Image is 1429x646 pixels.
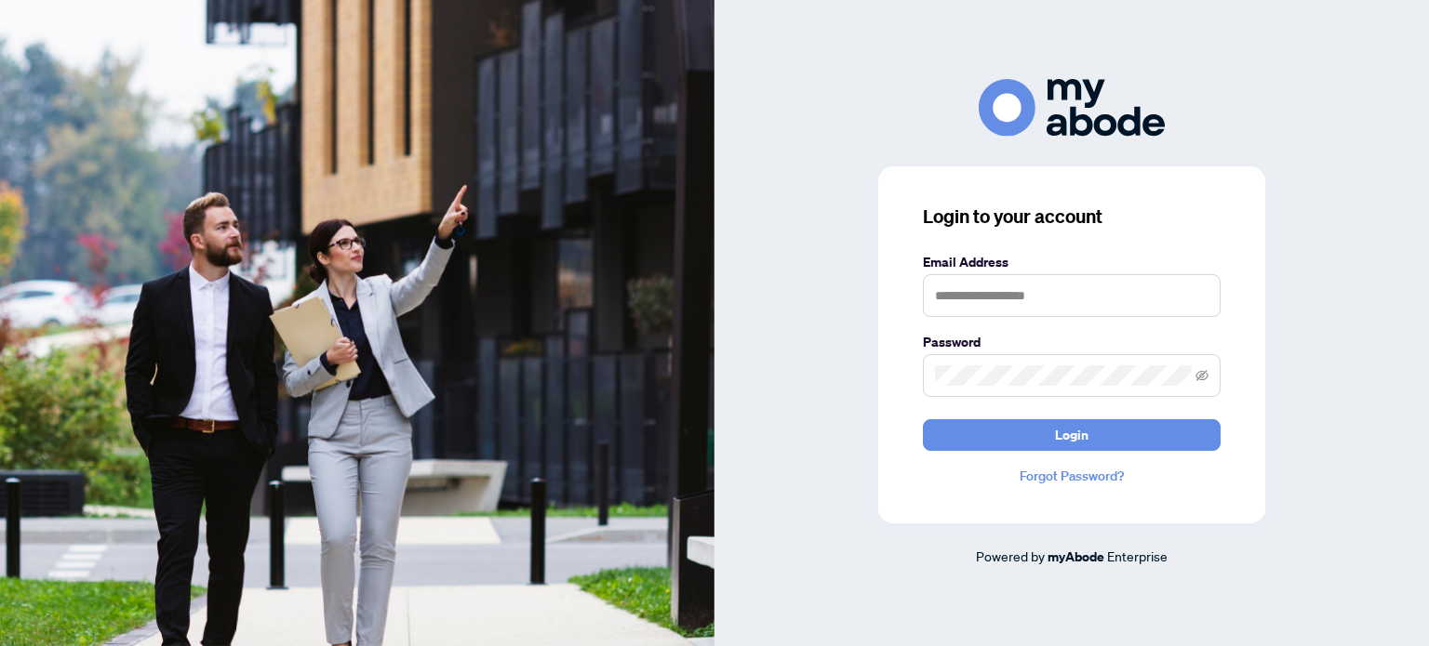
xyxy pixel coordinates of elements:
[1107,547,1168,564] span: Enterprise
[1195,369,1209,382] span: eye-invisible
[923,419,1221,451] button: Login
[976,547,1045,564] span: Powered by
[1048,547,1104,567] a: myAbode
[1055,420,1088,450] span: Login
[923,466,1221,486] a: Forgot Password?
[923,332,1221,352] label: Password
[979,79,1165,136] img: ma-logo
[923,252,1221,272] label: Email Address
[923,204,1221,230] h3: Login to your account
